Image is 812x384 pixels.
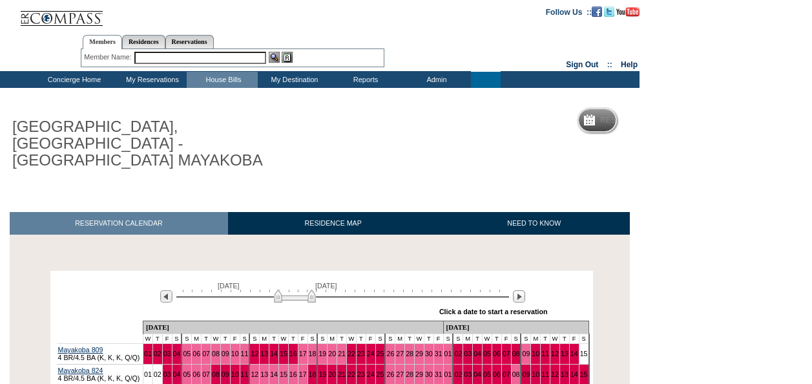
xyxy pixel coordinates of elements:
a: 22 [348,370,355,378]
td: T [559,334,569,343]
a: 25 [377,350,384,357]
a: 08 [212,350,220,357]
td: W [347,334,357,343]
td: T [288,334,298,343]
a: 29 [415,350,423,357]
a: 02 [454,350,462,357]
a: 22 [348,350,355,357]
td: W [550,334,560,343]
a: 19 [318,370,326,378]
a: 23 [357,370,365,378]
a: 13 [561,370,568,378]
td: S [375,334,385,343]
a: 11 [541,370,549,378]
a: 15 [580,370,588,378]
a: 10 [532,370,539,378]
a: 13 [260,350,268,357]
td: M [463,334,473,343]
a: 30 [425,350,433,357]
a: 02 [454,370,462,378]
td: F [366,334,375,343]
a: 14 [270,350,278,357]
td: M [395,334,405,343]
a: 08 [212,370,220,378]
td: S [521,334,530,343]
a: 26 [386,370,394,378]
a: 28 [406,350,413,357]
img: Reservations [282,52,293,63]
a: 26 [386,350,394,357]
td: M [328,334,337,343]
a: 05 [183,350,191,357]
a: 10 [532,350,539,357]
td: T [473,334,483,343]
a: 18 [309,370,317,378]
td: W [415,334,424,343]
td: W [483,334,492,343]
a: 09 [522,370,530,378]
a: 01 [144,350,152,357]
div: Click a date to start a reservation [439,308,548,315]
a: RESIDENCE MAP [228,212,439,235]
a: Mayakoba 809 [58,346,103,354]
a: 12 [551,370,559,378]
span: [DATE] [218,282,240,290]
a: 21 [338,350,346,357]
a: Sign Out [566,60,598,69]
a: 31 [435,370,442,378]
a: 12 [251,350,258,357]
a: 06 [193,370,200,378]
a: 12 [551,350,559,357]
a: 07 [503,350,510,357]
td: T [152,334,162,343]
td: S [511,334,521,343]
a: 13 [561,350,568,357]
a: 15 [280,370,287,378]
a: Mayakoba 824 [58,367,103,374]
img: Follow us on Twitter [604,6,614,17]
td: M [531,334,541,343]
td: W [279,334,289,343]
a: 14 [570,370,578,378]
td: F [433,334,443,343]
a: RESERVATION CALENDAR [10,212,228,235]
a: Help [621,60,638,69]
td: T [269,334,279,343]
td: T [337,334,347,343]
a: 09 [222,350,229,357]
td: T [202,334,211,343]
a: 30 [425,370,433,378]
a: 08 [512,370,520,378]
td: S [385,334,395,343]
a: 20 [328,350,336,357]
td: House Bills [187,72,258,88]
h5: Reservation Calendar [600,116,699,125]
a: 27 [396,350,404,357]
a: 06 [493,370,501,378]
td: M [260,334,269,343]
a: 03 [464,370,472,378]
a: NEED TO KNOW [438,212,630,235]
td: S [172,334,182,343]
a: 16 [289,350,297,357]
td: F [569,334,579,343]
a: 24 [367,350,375,357]
a: Residences [122,35,165,48]
td: 4 BR/4.5 BA (K, K, K, Q/Q) [57,343,143,364]
a: 01 [444,350,452,357]
img: View [269,52,280,63]
td: 15 [579,343,588,364]
td: S [579,334,588,343]
a: 04 [173,350,181,357]
a: 12 [251,370,258,378]
a: 24 [367,370,375,378]
td: Follow Us :: [546,6,592,17]
img: Become our fan on Facebook [592,6,602,17]
a: 14 [570,350,578,357]
a: 21 [338,370,346,378]
a: 27 [396,370,404,378]
a: 15 [280,350,287,357]
a: 28 [406,370,413,378]
td: F [298,334,307,343]
a: 04 [474,350,481,357]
